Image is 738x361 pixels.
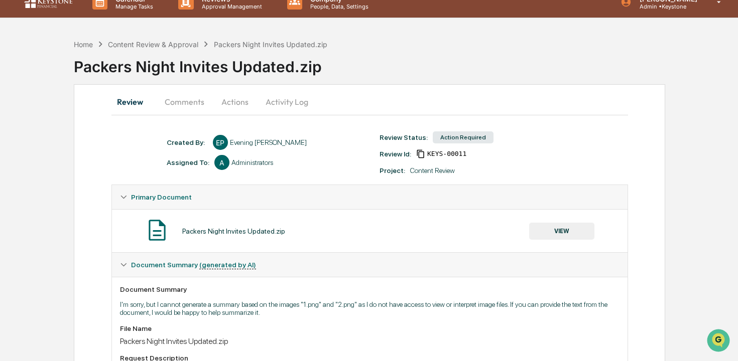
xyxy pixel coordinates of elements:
[214,40,327,49] div: Packers Night Invites Updated.zip
[10,21,183,37] p: How can we help?
[380,150,411,158] div: Review Id:
[120,285,620,293] div: Document Summary
[112,253,628,277] div: Document Summary (generated by AI)
[131,193,192,201] span: Primary Document
[6,122,69,140] a: 🖐️Preclearance
[111,90,628,114] div: secondary tabs example
[380,133,428,141] div: Review Status:
[112,185,628,209] div: Primary Document
[410,166,455,174] div: Content Review
[706,328,733,355] iframe: Open customer support
[231,158,273,166] div: Administrators
[302,3,374,10] p: People, Data, Settings
[34,77,165,87] div: Start new chat
[10,77,28,95] img: 1746055101610-c473b297-6a78-478c-a979-82029cc54cd1
[427,150,466,158] span: f0c5d85b-5c92-49ab-94bd-de4486c14447
[10,127,18,135] div: 🖐️
[212,90,258,114] button: Actions
[213,135,228,150] div: EP
[73,127,81,135] div: 🗄️
[69,122,129,140] a: 🗄️Attestations
[145,218,170,243] img: Document Icon
[199,261,256,269] u: (generated by AI)
[157,90,212,114] button: Comments
[112,209,628,252] div: Primary Document
[632,3,702,10] p: Admin • Keystone
[74,40,93,49] div: Home
[171,80,183,92] button: Start new chat
[108,40,198,49] div: Content Review & Approval
[120,336,620,346] div: Packers Night Invites Updated.zip
[74,50,738,76] div: Packers Night Invites Updated.zip
[131,261,256,269] span: Document Summary
[34,87,127,95] div: We're available if you need us!
[20,145,63,155] span: Data Lookup
[83,126,125,136] span: Attestations
[6,141,67,159] a: 🔎Data Lookup
[380,166,405,174] div: Project:
[182,227,285,235] div: Packers Night Invites Updated.zip
[107,3,158,10] p: Manage Tasks
[111,90,157,114] button: Review
[71,169,121,177] a: Powered byPylon
[100,170,121,177] span: Pylon
[258,90,316,114] button: Activity Log
[10,146,18,154] div: 🔎
[433,131,494,143] div: Action Required
[194,3,267,10] p: Approval Management
[230,138,307,146] div: Evening [PERSON_NAME]
[167,158,209,166] div: Assigned To:
[167,138,208,146] div: Created By: ‎ ‎
[214,155,229,170] div: A
[120,324,620,332] div: File Name
[120,300,620,316] p: I'm sorry, but I cannot generate a summary based on the images "1.png" and "2.png" as I do not ha...
[529,223,594,240] button: VIEW
[20,126,65,136] span: Preclearance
